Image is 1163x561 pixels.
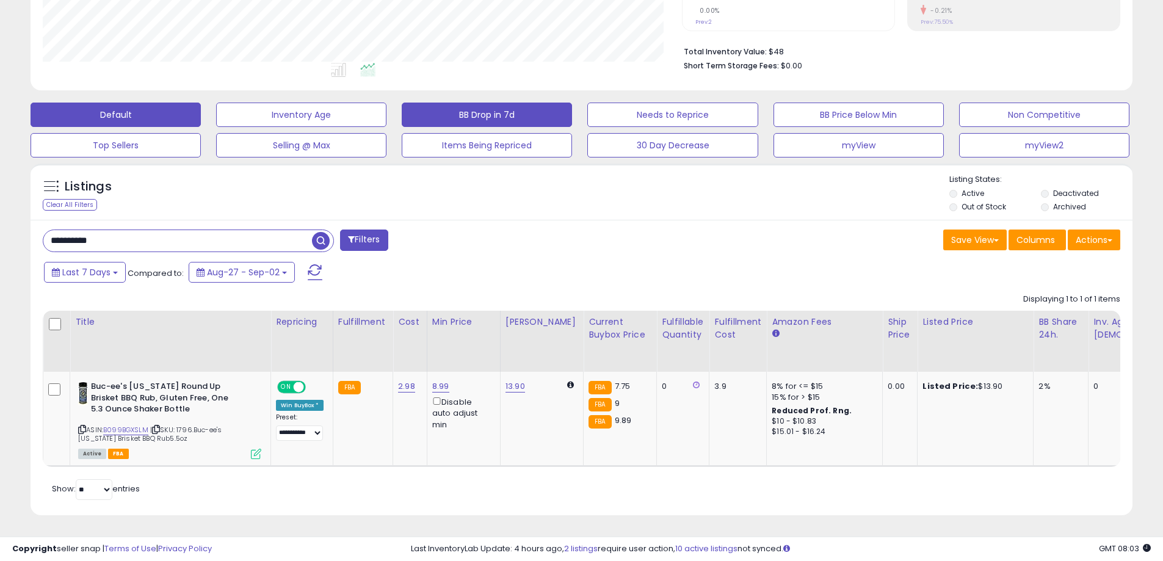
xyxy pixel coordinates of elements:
button: Top Sellers [31,133,201,157]
b: Reduced Prof. Rng. [772,405,852,416]
div: $13.90 [922,381,1024,392]
b: Short Term Storage Fees: [684,60,779,71]
div: BB Share 24h. [1038,316,1083,341]
small: Prev: 2 [695,18,712,26]
span: 7.75 [615,380,631,392]
span: Columns [1016,234,1055,246]
button: BB Price Below Min [774,103,944,127]
div: Listed Price [922,316,1028,328]
div: Ship Price [888,316,912,341]
b: Total Inventory Value: [684,46,767,57]
button: Aug-27 - Sep-02 [189,262,295,283]
div: Fulfillment [338,316,388,328]
label: Deactivated [1053,188,1099,198]
label: Archived [1053,201,1086,212]
div: 3.9 [714,381,757,392]
button: Needs to Reprice [587,103,758,127]
small: FBA [338,381,361,394]
div: ASIN: [78,381,261,458]
div: Preset: [276,413,324,441]
div: Current Buybox Price [589,316,651,341]
label: Active [962,188,984,198]
button: myView2 [959,133,1129,157]
div: Displaying 1 to 1 of 1 items [1023,294,1120,305]
span: $0.00 [781,60,802,71]
span: 9.89 [615,414,632,426]
a: 13.90 [505,380,525,393]
button: 30 Day Decrease [587,133,758,157]
small: FBA [589,398,611,411]
span: FBA [108,449,129,459]
img: 41gqcYz7b8S._SL40_.jpg [78,381,88,405]
div: Cost [398,316,422,328]
div: 15% for > $15 [772,392,873,403]
small: Prev: 75.50% [921,18,953,26]
p: Listing States: [949,174,1132,186]
button: myView [774,133,944,157]
small: -0.21% [926,6,952,15]
div: [PERSON_NAME] [505,316,578,328]
a: B099BGXSLM [103,425,148,435]
span: 9 [615,397,620,409]
div: Disable auto adjust min [432,395,491,430]
a: Terms of Use [104,543,156,554]
h5: Listings [65,178,112,195]
button: Save View [943,230,1007,250]
div: Repricing [276,316,328,328]
button: Inventory Age [216,103,386,127]
div: 0 [662,381,700,392]
div: $10 - $10.83 [772,416,873,427]
b: Listed Price: [922,380,978,392]
a: 2.98 [398,380,415,393]
button: BB Drop in 7d [402,103,572,127]
div: $15.01 - $16.24 [772,427,873,437]
div: Amazon Fees [772,316,877,328]
a: 8.99 [432,380,449,393]
button: Filters [340,230,388,251]
button: Items Being Repriced [402,133,572,157]
span: OFF [304,382,324,393]
button: Non Competitive [959,103,1129,127]
button: Selling @ Max [216,133,386,157]
div: Title [75,316,266,328]
button: Last 7 Days [44,262,126,283]
span: Show: entries [52,483,140,494]
a: 10 active listings [675,543,737,554]
a: Privacy Policy [158,543,212,554]
small: 0.00% [695,6,720,15]
span: Last 7 Days [62,266,111,278]
button: Columns [1009,230,1066,250]
label: Out of Stock [962,201,1006,212]
small: Amazon Fees. [772,328,779,339]
span: Compared to: [128,267,184,279]
button: Actions [1068,230,1120,250]
div: Clear All Filters [43,199,97,211]
strong: Copyright [12,543,57,554]
div: Win BuyBox * [276,400,324,411]
small: FBA [589,415,611,429]
div: 0.00 [888,381,908,392]
span: All listings currently available for purchase on Amazon [78,449,106,459]
div: Last InventoryLab Update: 4 hours ago, require user action, not synced. [411,543,1151,555]
button: Default [31,103,201,127]
span: | SKU: 1796.Buc-ee's [US_STATE] Brisket BBQ Rub5.5oz [78,425,222,443]
div: Fulfillment Cost [714,316,761,341]
span: ON [278,382,294,393]
span: 2025-09-10 08:03 GMT [1099,543,1151,554]
div: Min Price [432,316,495,328]
div: seller snap | | [12,543,212,555]
small: FBA [589,381,611,394]
div: 8% for <= $15 [772,381,873,392]
span: Aug-27 - Sep-02 [207,266,280,278]
div: Fulfillable Quantity [662,316,704,341]
a: 2 listings [564,543,598,554]
b: Buc-ee's [US_STATE] Round Up Brisket BBQ Rub, Gluten Free, One 5.3 Ounce Shaker Bottle [91,381,239,418]
li: $48 [684,43,1111,58]
div: 2% [1038,381,1079,392]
